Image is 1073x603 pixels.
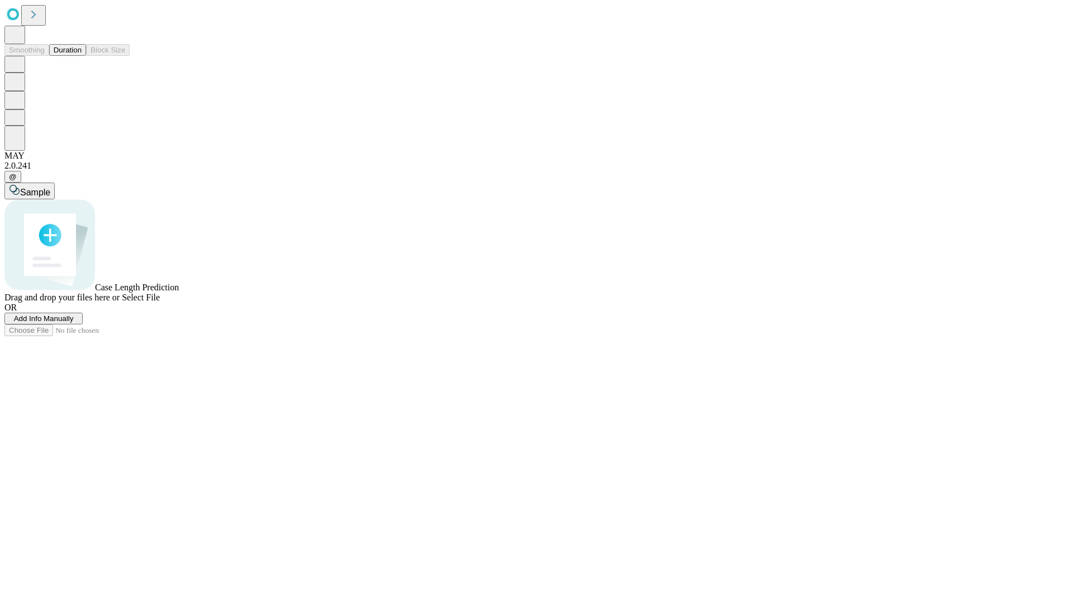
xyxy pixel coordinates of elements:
[4,161,1069,171] div: 2.0.241
[4,303,17,312] span: OR
[49,44,86,56] button: Duration
[4,293,120,302] span: Drag and drop your files here or
[122,293,160,302] span: Select File
[4,183,55,199] button: Sample
[86,44,130,56] button: Block Size
[4,44,49,56] button: Smoothing
[95,283,179,292] span: Case Length Prediction
[4,151,1069,161] div: MAY
[20,188,50,197] span: Sample
[4,171,21,183] button: @
[14,314,74,323] span: Add Info Manually
[4,313,83,324] button: Add Info Manually
[9,173,17,181] span: @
